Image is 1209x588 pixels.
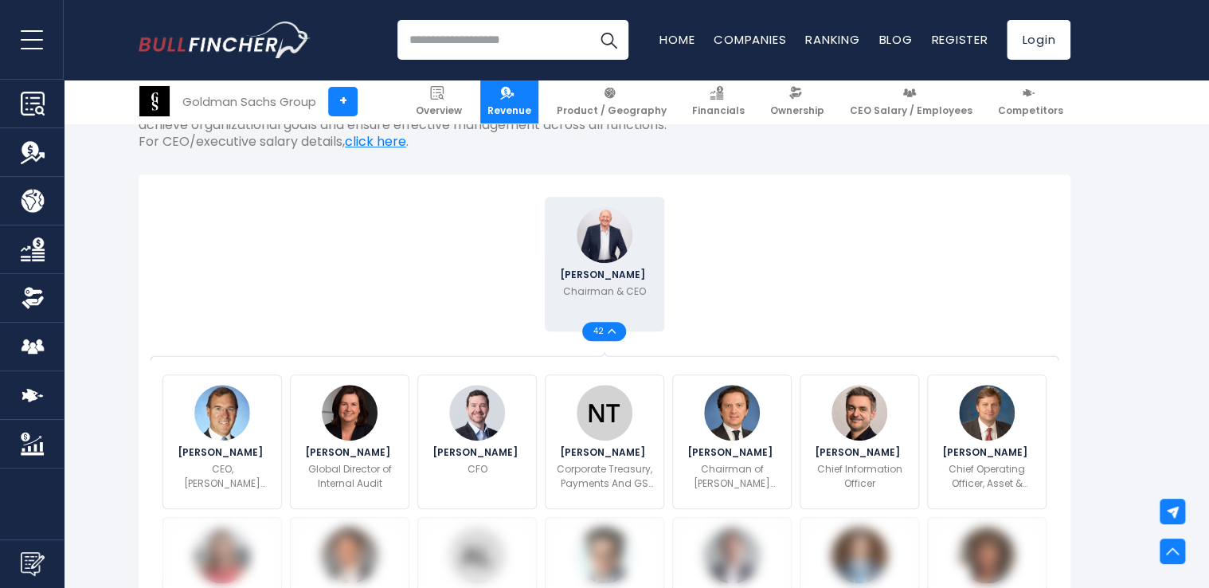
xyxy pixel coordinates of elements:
[139,22,310,58] a: Go to homepage
[763,80,831,123] a: Ownership
[805,31,859,48] a: Ranking
[959,385,1015,441] img: Will Bousquette
[545,374,664,509] a: Nachiket Tamhane [PERSON_NAME] Corporate Treasury, Payments And GS Bank [GEOGRAPHIC_DATA]
[687,448,777,457] span: [PERSON_NAME]
[927,374,1047,509] a: Will Bousquette [PERSON_NAME] Chief Operating Officer, Asset & Wealth Management
[554,462,655,491] p: Corporate Treasury, Payments And GS Bank [GEOGRAPHIC_DATA]
[683,462,781,491] p: Chairman of [PERSON_NAME] [PERSON_NAME] EMEA and Chairman of Investment Banking
[931,31,988,48] a: Register
[162,374,282,509] a: Richard Gnodde [PERSON_NAME] CEO, [PERSON_NAME] [PERSON_NAME] International
[139,134,1070,151] p: For CEO/executive salary details, .
[685,80,752,123] a: Financials
[593,327,608,335] span: 42
[941,448,1031,457] span: [PERSON_NAME]
[559,448,649,457] span: [PERSON_NAME]
[714,31,786,48] a: Companies
[290,374,409,509] a: Kathleen Connolly [PERSON_NAME] Global Director of Internal Audit
[194,527,250,583] img: Paige Pettit Richey
[550,80,674,123] a: Product / Geography
[557,104,667,117] span: Product / Geography
[300,462,399,491] p: Global Director of Internal Audit
[563,284,646,299] p: Chairman & CEO
[468,462,487,476] p: CFO
[178,448,268,457] span: [PERSON_NAME]
[322,385,378,441] img: Kathleen Connolly
[487,104,531,117] span: Revenue
[814,448,904,457] span: [PERSON_NAME]
[409,80,469,123] a: Overview
[21,286,45,310] img: Ownership
[139,86,170,116] img: GS logo
[345,132,406,151] a: click here
[577,207,632,263] img: David Solomon
[810,462,909,491] p: Chief Information Officer
[659,31,694,48] a: Home
[672,374,792,509] a: De Mallmann [PERSON_NAME] Chairman of [PERSON_NAME] [PERSON_NAME] EMEA and Chairman of Investment...
[449,527,505,583] img: Alex Levy
[800,374,919,509] a: Marco Argenti [PERSON_NAME] Chief Information Officer
[704,527,760,583] img: Jared Cohen
[770,104,824,117] span: Ownership
[416,104,462,117] span: Overview
[831,385,887,441] img: Marco Argenti
[417,374,537,509] a: Denis Coleman [PERSON_NAME] CFO
[937,462,1036,491] p: Chief Operating Officer, Asset & Wealth Management
[577,385,632,441] img: Nachiket Tamhane
[991,80,1070,123] a: Competitors
[1007,20,1070,60] a: Login
[850,104,972,117] span: CEO Salary / Employees
[449,385,505,441] img: Denis Coleman
[843,80,980,123] a: CEO Salary / Employees
[432,448,522,457] span: [PERSON_NAME]
[173,462,272,491] p: CEO, [PERSON_NAME] [PERSON_NAME] International
[577,527,632,583] img: Russell Horwitz
[194,385,250,441] img: Richard Gnodde
[545,197,664,331] a: David Solomon [PERSON_NAME] Chairman & CEO 42
[831,527,887,583] img: John Waldron
[480,80,538,123] a: Revenue
[998,104,1063,117] span: Competitors
[322,527,378,583] img: Alex Golten
[305,448,395,457] span: [PERSON_NAME]
[692,104,745,117] span: Financials
[559,270,649,280] span: [PERSON_NAME]
[182,92,316,111] div: Goldman Sachs Group
[878,31,912,48] a: Blog
[704,385,760,441] img: De Mallmann
[328,87,358,116] a: +
[139,22,311,58] img: Bullfincher logo
[589,20,628,60] button: Search
[959,527,1015,583] img: Asahi Pompey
